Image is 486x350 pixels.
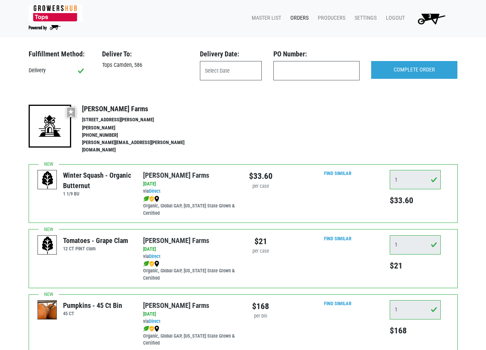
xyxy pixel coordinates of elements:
div: $33.60 [249,170,273,182]
h3: Deliver To: [102,50,188,58]
div: Tops Camden, 586 [96,61,194,70]
a: Logout [380,11,408,25]
img: placeholder-variety-43d6402dacf2d531de610a020419775a.svg [38,170,57,190]
input: Qty [390,170,441,189]
div: per case [249,248,273,255]
div: Organic, Global GAP, [US_STATE] State Grown & Certified [143,195,237,217]
div: [DATE] [143,311,237,318]
div: Pumpkins - 45 ct Bin [63,300,122,311]
div: per case [249,183,273,190]
h5: $21 [390,261,441,271]
div: [DATE] [143,180,237,188]
div: [DATE] [143,246,237,253]
div: Tomatoes - Grape Clam [63,235,128,246]
a: Settings [348,11,380,25]
div: per bin [249,313,273,320]
img: Powered by Big Wheelbarrow [29,25,61,31]
li: [PERSON_NAME] [82,124,201,132]
h6: 12 CT PINT clam [63,246,128,251]
a: Find Similar [324,170,351,176]
li: [STREET_ADDRESS][PERSON_NAME] [82,116,201,124]
a: Orders [284,11,312,25]
img: 19-7441ae2ccb79c876ff41c34f3bd0da69.png [29,105,71,147]
a: Direct [149,253,160,259]
h5: $168 [390,326,441,336]
a: [PERSON_NAME] Farms [143,171,209,179]
div: Organic, Global GAP, [US_STATE] State Grown & Certified [143,260,237,282]
img: safety-e55c860ca8c00a9c171001a62a92dabd.png [149,196,154,202]
div: Winter Squash - Organic Butternut [63,170,131,191]
div: via [143,253,237,260]
img: thumbnail-1bebd04f8b15c5af5e45833110fd7731.png [38,301,57,320]
img: leaf-e5c59151409436ccce96b2ca1b28e03c.png [143,196,149,202]
h3: Fulfillment Method: [29,50,90,58]
img: map_marker-0e94453035b3232a4d21701695807de9.png [154,196,159,202]
a: [PERSON_NAME] Farms [143,236,209,245]
h4: [PERSON_NAME] Farms [82,105,201,113]
h6: 1 1/9 BU [63,191,131,197]
input: COMPLETE ORDER [371,61,457,79]
img: safety-e55c860ca8c00a9c171001a62a92dabd.png [149,261,154,267]
a: Pumpkins - 45 ct Bin [38,307,57,313]
img: Cart [414,11,448,26]
span: 3 [428,13,431,20]
li: [PERSON_NAME][EMAIL_ADDRESS][PERSON_NAME][DOMAIN_NAME] [82,139,201,154]
a: Direct [149,318,160,324]
a: [PERSON_NAME] Farms [143,301,209,309]
img: map_marker-0e94453035b3232a4d21701695807de9.png [154,261,159,267]
img: safety-e55c860ca8c00a9c171001a62a92dabd.png [149,326,154,332]
input: Qty [390,300,441,319]
div: Organic, Global GAP, [US_STATE] State Grown & Certified [143,325,237,347]
a: 3 [408,11,452,26]
img: leaf-e5c59151409436ccce96b2ca1b28e03c.png [143,326,149,332]
h5: $33.60 [390,195,441,206]
div: $21 [249,235,273,248]
img: leaf-e5c59151409436ccce96b2ca1b28e03c.png [143,261,149,267]
div: $168 [249,300,273,313]
div: via [143,188,237,195]
a: Producers [312,11,348,25]
a: Find Similar [324,236,351,241]
li: [PHONE_NUMBER] [82,132,201,139]
a: Direct [149,188,160,194]
h6: 45 CT [63,311,122,316]
img: 279edf242af8f9d49a69d9d2afa010fb.png [29,5,82,22]
img: placeholder-variety-43d6402dacf2d531de610a020419775a.svg [38,236,57,255]
div: via [143,318,237,325]
a: Master List [246,11,284,25]
img: map_marker-0e94453035b3232a4d21701695807de9.png [154,326,159,332]
input: Qty [390,235,441,255]
input: Select Date [200,61,262,80]
a: Find Similar [324,301,351,306]
h3: Delivery Date: [200,50,262,58]
h3: PO Number: [273,50,360,58]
